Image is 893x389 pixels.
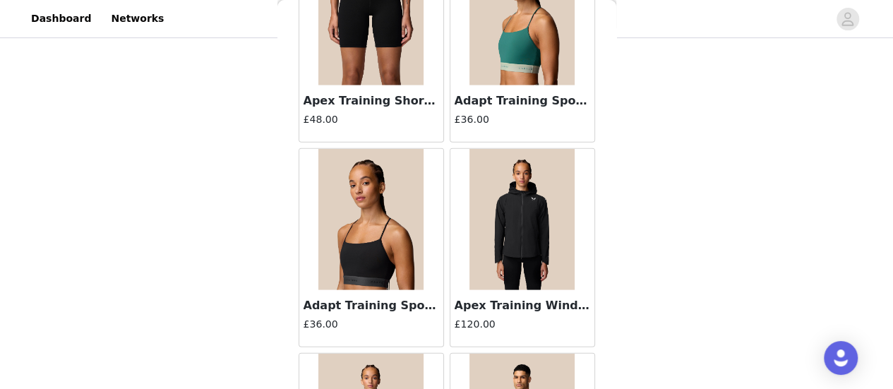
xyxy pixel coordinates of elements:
[469,149,575,290] img: Apex Training Wind Jacket - Black
[304,297,439,314] h3: Adapt Training Sports Bra - Black
[841,8,854,30] div: avatar
[824,341,858,375] div: Open Intercom Messenger
[455,112,590,127] h4: £36.00
[455,317,590,332] h4: £120.00
[455,92,590,109] h3: Adapt Training Sports Bra - Seafoam
[102,3,172,35] a: Networks
[23,3,100,35] a: Dashboard
[455,297,590,314] h3: Apex Training Wind Jacket - Black
[304,92,439,109] h3: Apex Training Shorts - Black
[304,317,439,332] h4: £36.00
[318,149,424,290] img: Adapt Training Sports Bra - Black
[304,112,439,127] h4: £48.00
